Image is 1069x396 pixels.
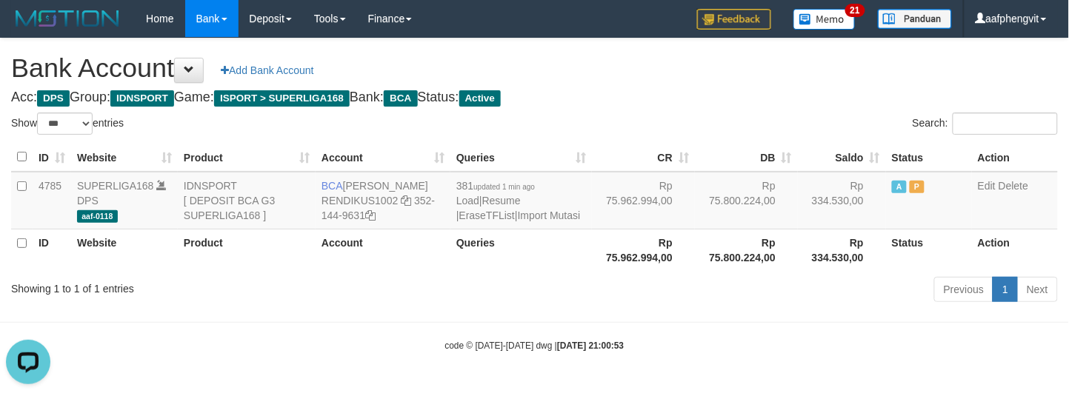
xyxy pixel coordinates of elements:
a: Copy RENDIKUS1002 to clipboard [401,195,411,207]
img: Button%20Memo.svg [793,9,856,30]
th: Queries: activate to sort column ascending [450,143,592,172]
th: Product: activate to sort column ascending [178,143,316,172]
span: IDNSPORT [110,90,174,107]
span: 381 [456,180,535,192]
a: Edit [978,180,996,192]
a: RENDIKUS1002 [322,195,399,207]
a: SUPERLIGA168 [77,180,154,192]
td: Rp 75.962.994,00 [592,172,695,229]
a: Resume [482,195,521,207]
td: Rp 75.800.224,00 [695,172,798,229]
a: Import Mutasi [518,209,581,221]
a: Next [1017,277,1058,302]
span: BCA [322,180,343,192]
th: Status [886,143,972,172]
span: Active [459,90,502,107]
th: Account: activate to sort column ascending [316,143,450,172]
th: Rp 334.530,00 [798,229,886,271]
th: CR: activate to sort column ascending [592,143,695,172]
span: DPS [37,90,70,107]
a: EraseTFList [459,209,515,221]
td: DPS [71,172,178,229]
th: Product [178,229,316,271]
label: Show entries [11,113,124,135]
th: Queries [450,229,592,271]
span: ISPORT > SUPERLIGA168 [214,90,350,107]
td: 4785 [33,172,71,229]
th: Rp 75.800.224,00 [695,229,798,271]
th: Saldo: activate to sort column ascending [798,143,886,172]
span: 21 [845,4,865,17]
span: Paused [910,181,925,193]
button: Open LiveChat chat widget [6,6,50,50]
select: Showentries [37,113,93,135]
th: Action [972,143,1058,172]
a: Delete [999,180,1028,192]
span: BCA [384,90,417,107]
th: ID: activate to sort column ascending [33,143,71,172]
strong: [DATE] 21:00:53 [557,340,624,351]
span: | | | [456,180,581,221]
h4: Acc: Group: Game: Bank: Status: [11,90,1058,105]
div: Showing 1 to 1 of 1 entries [11,275,434,296]
a: 1 [993,277,1018,302]
a: Copy 3521449631 to clipboard [365,209,376,221]
a: Add Bank Account [211,58,323,83]
td: IDNSPORT [ DEPOSIT BCA G3 SUPERLIGA168 ] [178,172,316,229]
th: Rp 75.962.994,00 [592,229,695,271]
a: Previous [934,277,993,302]
th: Status [886,229,972,271]
label: Search: [913,113,1058,135]
a: Load [456,195,479,207]
small: code © [DATE]-[DATE] dwg | [445,340,625,351]
img: Feedback.jpg [697,9,771,30]
td: [PERSON_NAME] 352-144-9631 [316,172,450,229]
th: Action [972,229,1058,271]
input: Search: [953,113,1058,135]
th: ID [33,229,71,271]
th: DB: activate to sort column ascending [695,143,798,172]
h1: Bank Account [11,53,1058,83]
th: Website: activate to sort column ascending [71,143,178,172]
img: MOTION_logo.png [11,7,124,30]
th: Website [71,229,178,271]
th: Account [316,229,450,271]
img: panduan.png [878,9,952,29]
span: Active [892,181,907,193]
span: aaf-0118 [77,210,118,223]
span: updated 1 min ago [473,183,535,191]
td: Rp 334.530,00 [798,172,886,229]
